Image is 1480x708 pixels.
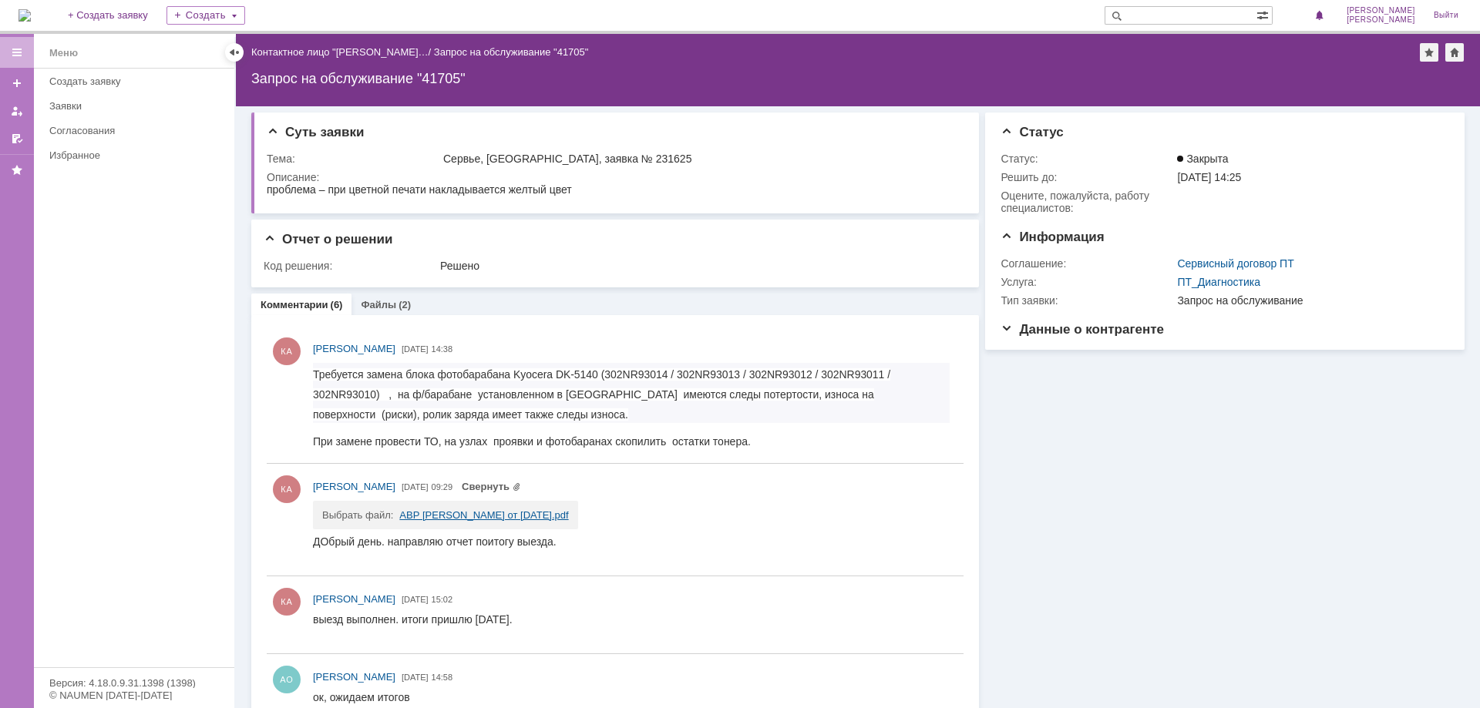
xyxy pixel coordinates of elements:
[1001,230,1104,244] span: Информация
[225,43,244,62] div: Скрыть меню
[399,509,568,521] a: АВР [PERSON_NAME] от [DATE].pdf
[432,595,453,604] span: 15:02
[313,479,395,495] a: [PERSON_NAME]
[49,100,225,112] div: Заявки
[1001,294,1174,307] div: Тип заявки:
[1001,125,1063,139] span: Статус
[399,299,411,310] div: (2)
[313,592,395,607] a: [PERSON_NAME]
[322,501,399,520] td: Выбрать файл:
[440,260,957,272] div: Решено
[43,119,231,143] a: Согласования
[5,71,29,96] a: Создать заявку
[264,232,392,247] span: Отчет о решении
[264,260,437,272] div: Код решения:
[1177,171,1241,183] span: [DATE] 14:25
[43,94,231,118] a: Заявки
[5,126,29,151] a: Мои согласования
[1347,15,1415,25] span: [PERSON_NAME]
[361,299,396,310] a: Файлы
[1001,257,1174,270] div: Соглашение:
[1177,294,1441,307] div: Запрос на обслуживание
[267,125,364,139] span: Суть заявки
[1001,322,1164,337] span: Данные о контрагенте
[1001,171,1174,183] div: Решить до:
[1420,43,1438,62] div: Добавить в избранное
[443,153,957,165] div: Сервье, [GEOGRAPHIC_DATA], заявка № 231625
[261,299,328,310] a: Комментарии
[267,153,440,165] div: Тема:
[432,482,453,492] span: 09:29
[313,481,395,492] span: [PERSON_NAME]
[313,593,395,605] span: [PERSON_NAME]
[402,482,429,492] span: [DATE]
[432,673,453,682] span: 14:58
[1001,153,1174,165] div: Статус:
[1001,276,1174,288] div: Услуга:
[49,75,225,87] div: Создать заявку
[402,344,429,354] span: [DATE]
[402,673,429,682] span: [DATE]
[1177,276,1260,288] a: ПТ_Диагностика
[18,9,31,22] a: Перейти на домашнюю страницу
[1177,153,1228,165] span: Закрыта
[49,149,208,161] div: Избранное
[49,125,225,136] div: Согласования
[462,481,521,492] a: Прикреплены файлы: АВР Леком Серьвье от 10.09.2025.pdf
[5,99,29,123] a: Мои заявки
[251,71,1465,86] div: Запрос на обслуживание "41705"
[313,341,395,357] a: [PERSON_NAME]
[1256,7,1272,22] span: Расширенный поиск
[434,46,589,58] div: Запрос на обслуживание "41705"
[1445,43,1464,62] div: Сделать домашней страницей
[432,344,453,354] span: 14:38
[43,69,231,93] a: Создать заявку
[313,669,395,685] a: [PERSON_NAME]
[267,171,960,183] div: Описание:
[49,690,219,700] div: © NAUMEN [DATE]-[DATE]
[49,44,78,62] div: Меню
[313,671,395,683] span: [PERSON_NAME]
[251,46,434,58] div: /
[1177,257,1293,270] a: Сервисный договор ПТ
[313,343,395,354] span: [PERSON_NAME]
[1347,6,1415,15] span: [PERSON_NAME]
[18,9,31,22] img: logo
[49,678,219,688] div: Версия: 4.18.0.9.31.1398 (1398)
[1001,190,1174,214] div: Oцените, пожалуйста, работу специалистов:
[166,6,245,25] div: Создать
[331,299,343,310] div: (6)
[251,46,429,58] a: Контактное лицо "[PERSON_NAME]…
[402,595,429,604] span: [DATE]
